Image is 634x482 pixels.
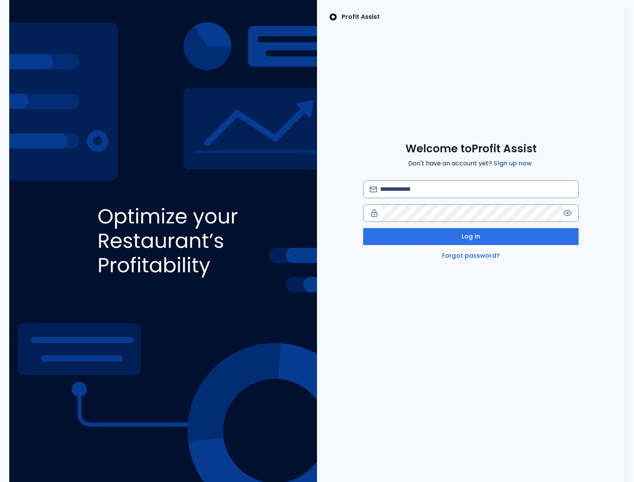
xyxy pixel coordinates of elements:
[440,251,501,260] a: Forgot password?
[492,159,533,168] a: Sign up now
[408,159,533,168] span: Don't have an account yet?
[363,228,579,245] button: Log in
[370,187,377,192] img: email
[405,142,537,156] span: Welcome to Profit Assist
[329,12,337,22] img: SpotOn Logo
[342,12,380,22] p: Profit Assist
[462,232,480,241] span: Log in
